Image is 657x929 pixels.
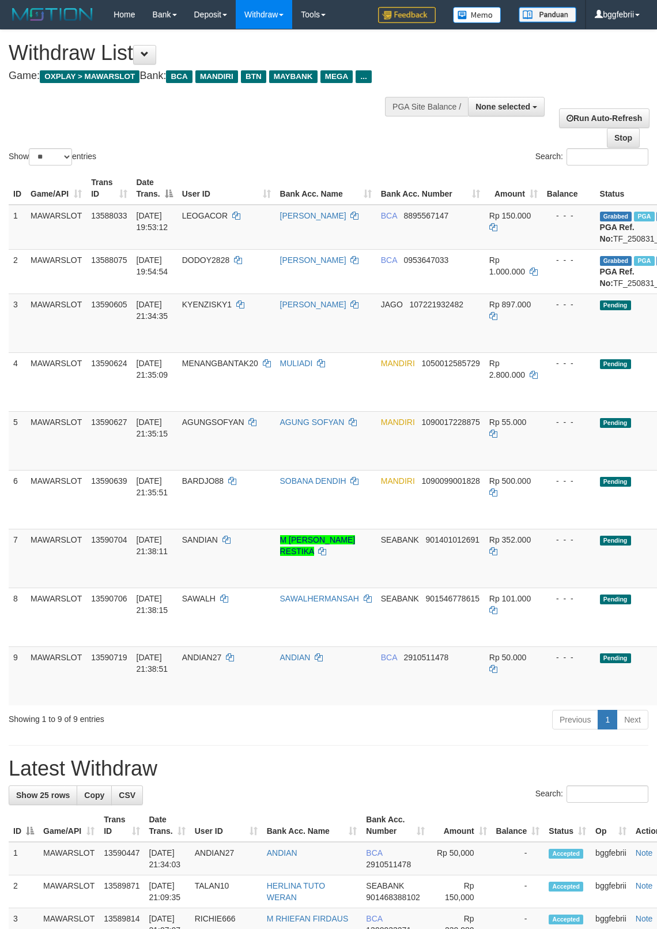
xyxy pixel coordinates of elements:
span: 13590605 [91,300,127,309]
span: MEGA [320,70,353,83]
div: Showing 1 to 9 of 9 entries [9,709,265,725]
a: MULIADI [280,359,313,368]
td: 1 [9,842,39,875]
b: PGA Ref. No: [600,223,635,243]
span: Accepted [549,915,583,924]
label: Search: [535,785,648,803]
td: MAWARSLOT [26,411,86,470]
span: 13590627 [91,418,127,427]
span: MANDIRI [381,359,415,368]
span: Copy 1050012585729 to clipboard [422,359,480,368]
div: - - - [547,254,591,266]
span: [DATE] 21:35:09 [137,359,168,379]
a: Previous [552,710,598,729]
td: Rp 150,000 [429,875,492,908]
div: - - - [547,475,591,487]
span: Rp 55.000 [489,418,527,427]
span: Copy 1090099001828 to clipboard [422,476,480,486]
span: Copy 901401012691 to clipboard [426,535,479,544]
span: Pending [600,653,631,663]
span: Rp 101.000 [489,594,531,603]
span: Copy 1090017228875 to clipboard [422,418,480,427]
th: User ID: activate to sort column ascending [190,809,262,842]
span: Copy 2910511478 to clipboard [403,653,448,662]
img: MOTION_logo.png [9,6,96,23]
span: SEABANK [366,881,404,890]
span: SEABANK [381,535,419,544]
td: 1 [9,205,26,250]
td: TALAN10 [190,875,262,908]
div: - - - [547,593,591,604]
td: 5 [9,411,26,470]
span: Rp 50.000 [489,653,527,662]
a: Show 25 rows [9,785,77,805]
span: 13588033 [91,211,127,220]
span: Pending [600,359,631,369]
span: Rp 1.000.000 [489,255,525,276]
span: OXPLAY > MAWARSLOT [40,70,139,83]
td: MAWARSLOT [26,646,86,705]
img: Feedback.jpg [378,7,436,23]
a: ANDIAN [267,848,297,857]
span: BCA [366,914,382,923]
span: Rp 500.000 [489,476,531,486]
th: Date Trans.: activate to sort column descending [132,172,178,205]
td: MAWARSLOT [26,529,86,588]
th: Amount: activate to sort column ascending [429,809,492,842]
td: [DATE] 21:34:03 [145,842,190,875]
span: Copy 901546778615 to clipboard [426,594,479,603]
a: SOBANA DENDIH [280,476,346,486]
th: Bank Acc. Name: activate to sort column ascending [262,809,362,842]
span: Accepted [549,849,583,859]
span: [DATE] 19:53:12 [137,211,168,232]
img: panduan.png [519,7,576,22]
th: ID: activate to sort column descending [9,809,39,842]
span: None selected [475,102,530,111]
th: Date Trans.: activate to sort column ascending [145,809,190,842]
td: MAWARSLOT [39,875,99,908]
td: 2 [9,875,39,908]
div: - - - [547,299,591,310]
span: Grabbed [600,212,632,221]
div: - - - [547,534,591,546]
span: [DATE] 21:38:15 [137,594,168,615]
span: BARDJO88 [182,476,224,486]
th: ID [9,172,26,205]
a: 1 [598,710,617,729]
th: Bank Acc. Number: activate to sort column ascending [376,172,485,205]
span: Copy 8895567147 to clipboard [403,211,448,220]
a: CSV [111,785,143,805]
span: Pending [600,300,631,310]
th: User ID: activate to sort column ascending [178,172,275,205]
a: Note [636,848,653,857]
div: - - - [547,210,591,221]
td: MAWARSLOT [26,352,86,411]
input: Search: [567,785,648,803]
span: Pending [600,418,631,428]
a: [PERSON_NAME] [280,255,346,265]
span: ... [356,70,371,83]
label: Show entries [9,148,96,166]
td: 9 [9,646,26,705]
span: SEABANK [381,594,419,603]
div: - - - [547,652,591,663]
span: BCA [166,70,192,83]
th: Bank Acc. Number: activate to sort column ascending [361,809,429,842]
span: SAWALH [182,594,216,603]
a: Note [636,881,653,890]
span: Marked by bggfebrii [634,212,654,221]
span: Rp 897.000 [489,300,531,309]
td: 4 [9,352,26,411]
td: MAWARSLOT [26,249,86,294]
span: Copy 2910511478 to clipboard [366,860,411,869]
td: MAWARSLOT [26,205,86,250]
span: BCA [381,255,397,265]
td: 8 [9,588,26,646]
select: Showentries [29,148,72,166]
th: Game/API: activate to sort column ascending [26,172,86,205]
td: Rp 50,000 [429,842,492,875]
span: 13588075 [91,255,127,265]
span: Accepted [549,882,583,892]
span: Rp 150.000 [489,211,531,220]
a: AGUNG SOFYAN [280,418,345,427]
